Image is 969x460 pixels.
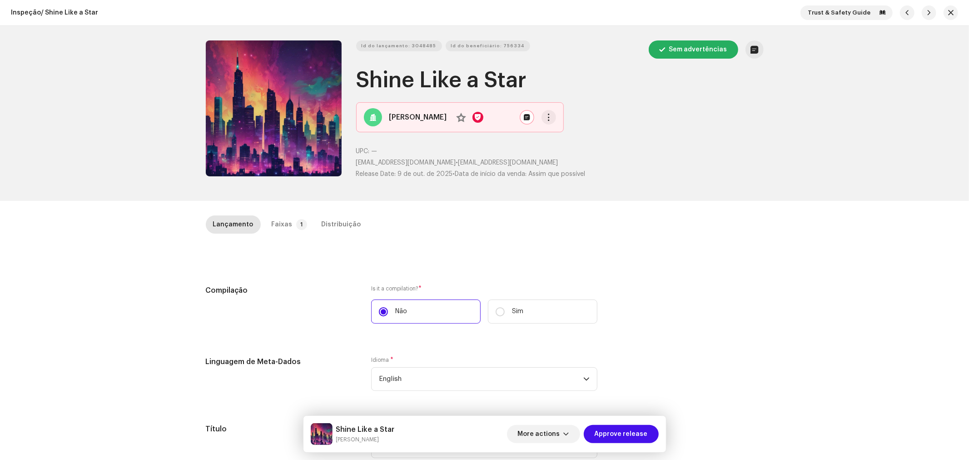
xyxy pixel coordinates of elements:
strong: [PERSON_NAME] [389,112,447,123]
button: Approve release [584,425,659,443]
div: Faixas [272,215,293,234]
h5: Compilação [206,285,357,296]
label: Is it a compilation? [371,285,597,292]
h1: Shine Like a Star [356,66,764,95]
p: Não [395,307,407,316]
h5: Título [206,424,357,435]
span: [EMAIL_ADDRESS][DOMAIN_NAME] [458,160,558,166]
span: • [356,171,455,177]
p: Sim [512,307,523,316]
div: dropdown trigger [583,368,590,390]
span: Id do beneficiário: 756334 [451,37,525,55]
button: More actions [507,425,580,443]
span: Assim que possível [529,171,586,177]
p: • [356,158,764,168]
span: Release Date: [356,171,396,177]
span: — [372,148,378,155]
div: Lançamento [213,215,253,234]
label: Idioma [371,356,393,364]
h5: Shine Like a Star [336,424,395,435]
small: Shine Like a Star [336,435,395,444]
span: Data de início da venda: [455,171,527,177]
div: Distribuição [322,215,361,234]
img: 2206bb1b-22e6-4c51-8084-1e96ceb2bf2a [311,423,333,445]
p-badge: 1 [296,219,307,230]
span: English [379,368,583,390]
span: Id do lançamento: 3048485 [362,37,437,55]
span: 9 de out. de 2025 [398,171,453,177]
span: UPC: [356,148,370,155]
button: Id do beneficiário: 756334 [446,40,530,51]
h5: Linguagem de Meta-Dados [206,356,357,367]
span: More actions [518,425,560,443]
span: Approve release [595,425,648,443]
span: [EMAIL_ADDRESS][DOMAIN_NAME] [356,160,456,166]
button: Id do lançamento: 3048485 [356,40,442,51]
